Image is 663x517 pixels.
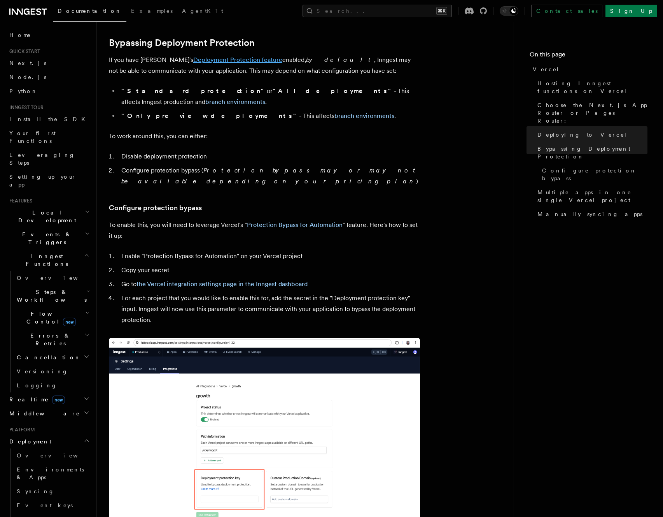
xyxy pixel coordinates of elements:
[121,167,419,185] em: Protection bypass may or may not be available depending on your pricing plan
[534,185,647,207] a: Multiple apps in one single Vercel project
[14,484,91,498] a: Syncing
[9,74,46,80] span: Node.js
[537,210,642,218] span: Manually syncing apps
[14,462,91,484] a: Environments & Apps
[6,112,91,126] a: Install the SDK
[436,7,447,15] kbd: ⌘K
[9,116,90,122] span: Install the SDK
[14,307,91,329] button: Flow Controlnew
[121,112,299,120] strong: "Only preview deployments"
[17,502,73,508] span: Event keys
[6,271,91,392] div: Inngest Functions
[126,2,177,21] a: Examples
[6,126,91,148] a: Your first Functions
[182,8,223,14] span: AgentKit
[334,112,394,120] a: branch environments
[531,5,602,17] a: Contact sales
[109,55,420,76] p: If you have [PERSON_NAME]'s enabled, , Inngest may not be able to communicate with your applicati...
[9,31,31,39] span: Home
[109,131,420,142] p: To work around this, you can either:
[14,364,91,378] a: Versioning
[17,466,84,480] span: Environments & Apps
[306,56,374,63] em: by default
[534,76,647,98] a: Hosting Inngest functions on Vercel
[6,249,91,271] button: Inngest Functions
[6,170,91,192] a: Setting up your app
[14,332,84,347] span: Errors & Retries
[119,293,420,325] li: For each project that you would like to enable this for, add the secret in the "Deployment protec...
[9,152,75,166] span: Leveraging Steps
[17,275,97,281] span: Overview
[6,434,91,448] button: Deployment
[52,396,65,404] span: new
[6,84,91,98] a: Python
[6,209,85,224] span: Local Development
[6,198,32,204] span: Features
[119,165,420,187] li: Configure protection bypass ( )
[14,288,87,304] span: Steps & Workflows
[119,265,420,276] li: Copy your secret
[6,70,91,84] a: Node.js
[6,227,91,249] button: Events & Triggers
[14,448,91,462] a: Overview
[6,28,91,42] a: Home
[6,427,35,433] span: Platform
[6,396,65,403] span: Realtime
[605,5,657,17] a: Sign Up
[14,378,91,392] a: Logging
[537,145,647,160] span: Bypassing Deployment Protection
[14,353,81,361] span: Cancellation
[119,111,420,121] li: - This affects .
[530,62,647,76] a: Vercel
[534,142,647,164] a: Bypassing Deployment Protection
[119,151,420,162] li: Disable deployment protection
[109,220,420,241] p: To enable this, you will need to leverage Vercel's " " feature. Here's how to set it up:
[500,6,518,16] button: Toggle dark mode
[534,207,647,221] a: Manually syncing apps
[177,2,228,21] a: AgentKit
[539,164,647,185] a: Configure protection bypass
[6,438,51,445] span: Deployment
[109,37,255,48] a: Bypassing Deployment Protection
[17,382,57,389] span: Logging
[9,130,56,144] span: Your first Functions
[537,131,627,139] span: Deploying to Vercel
[136,280,308,288] a: the Vercel integration settings page in the Inngest dashboard
[6,392,91,406] button: Realtimenew
[6,406,91,420] button: Middleware
[534,98,647,128] a: Choose the Next.js App Router or Pages Router:
[530,50,647,62] h4: On this page
[14,285,91,307] button: Steps & Workflows
[542,167,647,182] span: Configure protection bypass
[6,410,80,417] span: Middleware
[17,368,68,375] span: Versioning
[53,2,126,22] a: Documentation
[534,128,647,142] a: Deploying to Vercel
[58,8,122,14] span: Documentation
[9,174,76,188] span: Setting up your app
[205,98,265,106] a: branch environments
[14,310,86,325] span: Flow Control
[6,252,84,268] span: Inngest Functions
[6,148,91,170] a: Leveraging Steps
[119,86,420,107] li: or - This affects Inngest production and .
[6,206,91,227] button: Local Development
[14,350,91,364] button: Cancellation
[537,79,647,95] span: Hosting Inngest functions on Vercel
[6,230,85,246] span: Events & Triggers
[193,56,282,63] a: Deployment Protection feature
[131,8,173,14] span: Examples
[14,271,91,285] a: Overview
[533,65,560,73] span: Vercel
[109,202,202,213] a: Configure protection bypass
[273,87,394,95] strong: "All deployments"
[17,452,97,459] span: Overview
[6,104,44,111] span: Inngest tour
[537,101,647,125] span: Choose the Next.js App Router or Pages Router:
[119,251,420,262] li: Enable "Protection Bypass for Automation" on your Vercel project
[537,188,647,204] span: Multiple apps in one single Vercel project
[119,279,420,290] li: Go to
[17,488,54,494] span: Syncing
[9,60,46,66] span: Next.js
[121,87,267,95] strong: "Standard protection"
